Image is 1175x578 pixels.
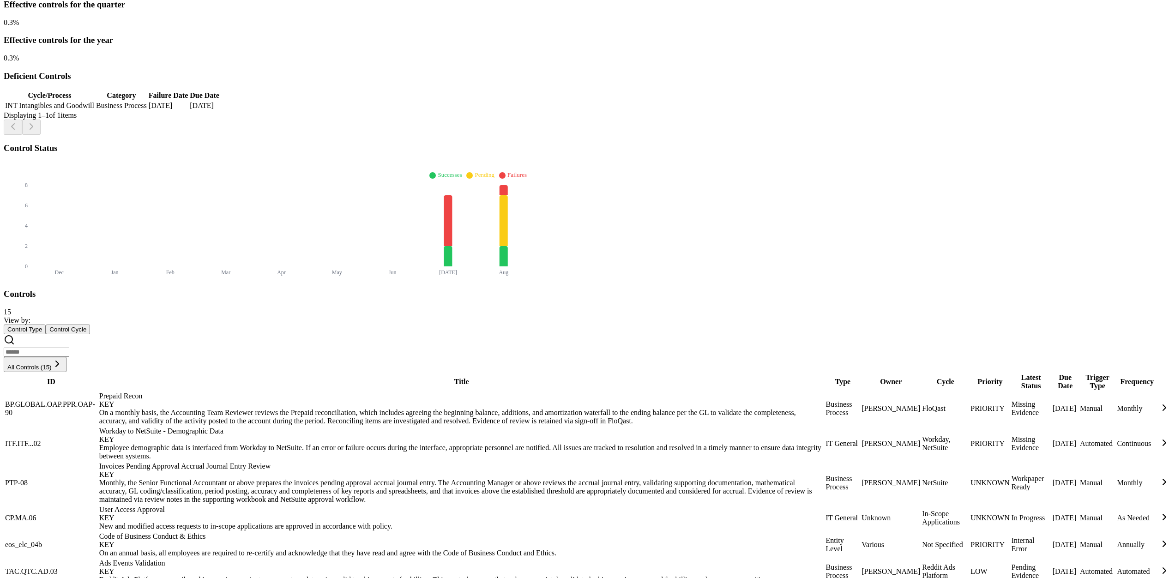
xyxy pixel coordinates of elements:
button: All Controls (15) [4,357,66,372]
div: KEY [99,514,824,522]
div: [DATE] [1053,440,1078,448]
div: UNKNOWN [970,479,1009,487]
div: Invoices Pending Approval Accrual Journal Entry Review [99,462,824,479]
tspan: Mar [221,269,230,276]
tspan: [DATE] [439,269,457,276]
div: [DATE] [1053,567,1078,576]
tspan: Feb [166,269,175,276]
th: Cycle/Process [5,91,95,100]
tspan: May [332,269,342,276]
div: Missing Evidence [1012,400,1051,417]
th: Trigger Type [1079,373,1115,391]
th: Due Date [1052,373,1079,391]
th: Type [826,373,861,391]
td: Automated [1079,427,1115,461]
td: As Needed [1116,505,1157,531]
span: Pending [475,171,494,178]
td: Manual [1079,532,1115,558]
tspan: Jun [389,269,397,276]
div: [PERSON_NAME] [862,440,920,448]
div: KEY [99,541,824,549]
tspan: 6 [25,202,28,209]
tspan: 0 [25,263,28,270]
td: Business Process [96,101,147,110]
div: NetSuite [922,479,969,487]
span: View by: [4,316,30,324]
tspan: 8 [25,182,28,188]
th: Failure Date [148,91,188,100]
div: Workday to NetSuite - Demographic Data [99,427,824,444]
th: Due Date [189,91,220,100]
div: Not Specified [922,541,969,549]
td: BP.GLOBAL.OAP.PPR.OAP-90 [5,391,98,426]
div: Workpaper Ready [1012,475,1051,491]
tspan: 2 [25,243,28,249]
span: Successes [438,171,462,178]
th: Latest Status [1011,373,1051,391]
div: User Access Approval [99,506,824,522]
td: IT General [826,427,861,461]
th: Cycle [922,373,969,391]
span: All Controls (15) [7,364,52,371]
td: CP.MA.06 [5,505,98,531]
button: Control Cycle [46,325,90,334]
div: New and modified access requests to in-scope applications are approved in accordance with policy. [99,522,824,530]
div: KEY [99,400,824,409]
th: ID [5,373,98,391]
td: Manual [1079,462,1115,504]
td: PTP-08 [5,462,98,504]
button: Control Type [4,325,46,334]
div: PRIORITY [970,404,1009,413]
div: Ads Events Validation [99,559,824,576]
div: On an annual basis, all employees are required to re-certify and acknowledge that they have read ... [99,549,824,557]
div: [PERSON_NAME] [862,479,920,487]
div: Internal Error [1012,536,1051,553]
div: KEY [99,435,824,444]
td: Business Process [826,462,861,504]
div: Various [862,541,920,549]
td: [DATE] [189,101,220,110]
div: [PERSON_NAME] [862,404,920,413]
div: [DATE] [1053,541,1078,549]
div: LOW [970,567,1009,576]
div: KEY [99,470,824,479]
td: Entity Level [826,532,861,558]
div: Employee demographic data is interfaced from Workday to NetSuite. If an error or failure occurs d... [99,444,824,460]
div: On a monthly basis, the Accounting Team Reviewer reviews the Prepaid reconciliation, which includ... [99,409,824,425]
th: Title [99,373,825,391]
div: Unknown [862,514,920,522]
h3: Control Status [4,143,1171,153]
div: [DATE] [1053,404,1078,413]
div: In Progress [1012,514,1051,522]
div: UNKNOWN [970,514,1009,522]
td: Manual [1079,505,1115,531]
td: Annually [1116,532,1157,558]
td: Continuous [1116,427,1157,461]
h3: Effective controls for the year [4,35,1171,45]
tspan: Dec [55,269,64,276]
td: Monthly [1116,462,1157,504]
td: ITF.ITF...02 [5,427,98,461]
span: Failures [507,171,527,178]
th: Priority [970,373,1010,391]
div: FloQast [922,404,969,413]
div: Code of Business Conduct & Ethics [99,532,824,549]
div: Missing Evidence [1012,435,1051,452]
td: Business Process [826,391,861,426]
div: [PERSON_NAME] [862,567,920,576]
td: INT Intangibles and Goodwill [5,101,95,110]
div: Monthly, the Senior Functional Accountant or above prepares the invoices pending approval accrual... [99,479,824,504]
tspan: Apr [277,269,286,276]
div: [DATE] [1053,479,1078,487]
td: [DATE] [148,101,188,110]
th: Frequency [1116,373,1157,391]
tspan: Jan [111,269,119,276]
span: Displaying 1– 1 of 1 items [4,111,77,119]
td: Manual [1079,391,1115,426]
div: [DATE] [1053,514,1078,522]
th: Owner [861,373,921,391]
div: PRIORITY [970,541,1009,549]
h3: Controls [4,289,1171,299]
td: IT General [826,505,861,531]
h3: Deficient Controls [4,71,1171,81]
